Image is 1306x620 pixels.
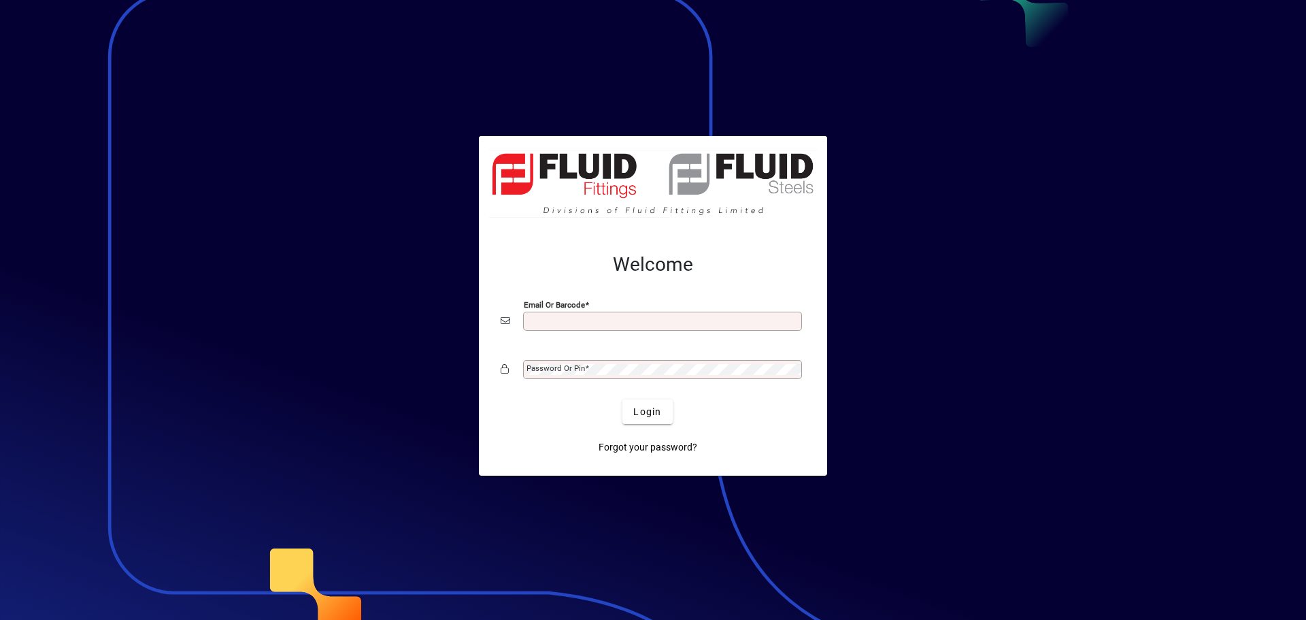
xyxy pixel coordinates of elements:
h2: Welcome [501,253,805,276]
mat-label: Password or Pin [526,363,585,373]
span: Forgot your password? [599,440,697,455]
a: Forgot your password? [593,435,703,459]
mat-label: Email or Barcode [524,300,585,310]
span: Login [633,405,661,419]
button: Login [622,399,672,424]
